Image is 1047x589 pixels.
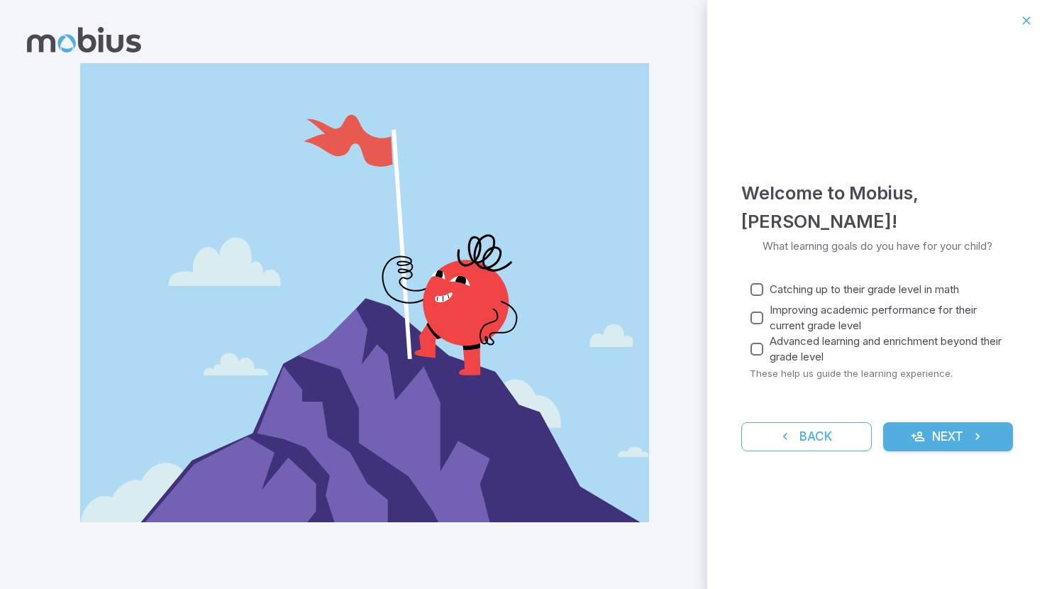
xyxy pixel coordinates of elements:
[750,367,1013,380] p: These help us guide the learning experience.
[770,302,1002,334] span: Improving academic performance for their current grade level
[741,179,1013,236] h4: Welcome to Mobius , [PERSON_NAME] !
[883,422,1014,452] button: Next
[763,238,992,254] p: What learning goals do you have for your child?
[770,334,1002,365] span: Advanced learning and enrichment beyond their grade level
[80,63,649,522] img: parent_2-illustration
[741,422,872,452] button: Back
[770,282,959,297] span: Catching up to their grade level in math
